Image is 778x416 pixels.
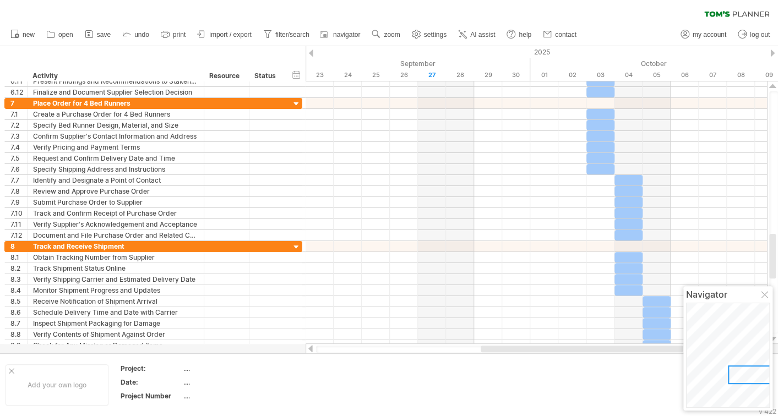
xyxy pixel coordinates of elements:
[194,28,255,42] a: import / export
[58,31,73,39] span: open
[8,28,38,42] a: new
[10,307,27,318] div: 8.6
[671,69,699,81] div: Monday, 6 October 2025
[254,70,279,81] div: Status
[134,31,149,39] span: undo
[33,296,198,306] div: Receive Notification of Shipment Arrival
[6,364,108,406] div: Add your own logo
[33,164,198,174] div: Specify Shipping Address and Instructions
[699,69,727,81] div: Tuesday, 7 October 2025
[424,31,447,39] span: settings
[318,28,363,42] a: navigator
[759,407,776,415] div: v 422
[209,31,252,39] span: import / export
[209,70,243,81] div: Resource
[470,31,495,39] span: AI assist
[540,28,580,42] a: contact
[686,289,770,300] div: Navigator
[33,153,198,163] div: Request and Confirm Delivery Date and Time
[33,197,198,207] div: Submit Purchase Order to Supplier
[10,175,27,185] div: 7.7
[119,28,153,42] a: undo
[10,87,27,97] div: 6.12
[333,31,360,39] span: navigator
[555,31,576,39] span: contact
[614,69,643,81] div: Saturday, 4 October 2025
[121,391,181,401] div: Project Number
[10,197,27,207] div: 7.9
[10,142,27,152] div: 7.4
[33,109,198,119] div: Create a Purchase Order for 4 Bed Runners
[33,230,198,240] div: Document and File Purchase Order and Related Correspondence
[33,186,198,196] div: Review and Approve Purchase Order
[10,230,27,240] div: 7.12
[369,28,403,42] a: zoom
[409,28,450,42] a: settings
[558,69,586,81] div: Thursday, 2 October 2025
[693,31,726,39] span: my account
[10,120,27,130] div: 7.2
[33,241,198,251] div: Track and Receive Shipment
[455,28,498,42] a: AI assist
[306,69,334,81] div: Tuesday, 23 September 2025
[33,329,198,340] div: Verify Contents of Shipment Against Order
[390,69,418,81] div: Friday, 26 September 2025
[275,31,309,39] span: filter/search
[10,98,27,108] div: 7
[33,142,198,152] div: Verify Pricing and Payment Terms
[33,208,198,218] div: Track and Confirm Receipt of Purchase Order
[33,219,198,229] div: Verify Supplier's Acknowledgement and Acceptance
[82,28,114,42] a: save
[727,69,755,81] div: Wednesday, 8 October 2025
[33,98,198,108] div: Place Order for 4 Bed Runners
[10,164,27,174] div: 7.6
[121,377,181,387] div: Date:
[586,69,614,81] div: Friday, 3 October 2025
[33,252,198,262] div: Obtain Tracking Number from Supplier
[10,252,27,262] div: 8.1
[502,69,530,81] div: Tuesday, 30 September 2025
[33,318,198,329] div: Inspect Shipment Packaging for Damage
[33,285,198,295] div: Monitor Shipment Progress and Updates
[33,87,198,97] div: Finalize and Document Supplier Selection Decision
[10,131,27,141] div: 7.3
[183,391,276,401] div: ....
[519,31,531,39] span: help
[474,69,502,81] div: Monday, 29 September 2025
[643,69,671,81] div: Sunday, 5 October 2025
[173,31,186,39] span: print
[33,175,198,185] div: Identify and Designate a Point of Contact
[678,28,730,42] a: my account
[10,340,27,351] div: 8.9
[33,340,198,351] div: Check for Any Missing or Damaged Items
[183,377,276,387] div: ....
[334,69,362,81] div: Wednesday, 24 September 2025
[384,31,400,39] span: zoom
[10,241,27,251] div: 8
[362,69,390,81] div: Thursday, 25 September 2025
[735,28,773,42] a: log out
[10,274,27,284] div: 8.3
[183,364,276,373] div: ....
[10,285,27,295] div: 8.4
[33,120,198,130] div: Specify Bed Runner Design, Material, and Size
[530,69,558,81] div: Wednesday, 1 October 2025
[10,109,27,119] div: 7.1
[10,263,27,273] div: 8.2
[10,329,27,340] div: 8.8
[33,131,198,141] div: Confirm Supplier's Contact Information and Address
[260,28,313,42] a: filter/search
[33,263,198,273] div: Track Shipment Status Online
[33,274,198,284] div: Verify Shipping Carrier and Estimated Delivery Date
[158,28,189,42] a: print
[418,69,446,81] div: Saturday, 27 September 2025
[10,186,27,196] div: 7.8
[32,70,198,81] div: Activity
[446,69,474,81] div: Sunday, 28 September 2025
[750,31,770,39] span: log out
[10,219,27,229] div: 7.11
[10,208,27,218] div: 7.10
[97,31,111,39] span: save
[10,153,27,163] div: 7.5
[43,28,77,42] a: open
